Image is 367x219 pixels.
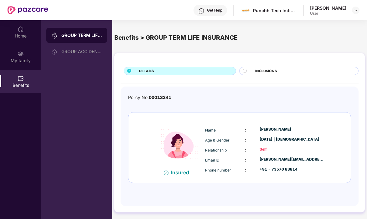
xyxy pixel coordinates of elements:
span: : [245,167,246,172]
div: [PERSON_NAME] [310,5,346,11]
div: [DATE] | [DEMOGRAPHIC_DATA] [260,137,324,142]
div: Self [260,147,324,152]
span: Name [205,128,216,132]
img: svg+xml;base64,PHN2ZyBpZD0iSG9tZSIgeG1sbnM9Imh0dHA6Ly93d3cudzMub3JnLzIwMDAvc3ZnIiB3aWR0aD0iMjAiIG... [18,26,24,32]
div: GROUP TERM LIFE INSURANCE [61,32,102,38]
span: : [245,127,246,132]
img: svg+xml;base64,PHN2ZyBpZD0iSGVscC0zMngzMiIgeG1sbnM9Imh0dHA6Ly93d3cudzMub3JnLzIwMDAvc3ZnIiB3aWR0aD... [198,8,204,14]
span: Relationship [205,148,227,152]
span: Age & Gender [205,138,230,142]
span: 00013341 [149,95,171,100]
div: User [310,11,346,16]
div: Policy No: [128,94,171,101]
div: +91 - 73570 83814 [260,167,324,172]
img: New Pazcare Logo [8,6,48,14]
span: : [245,137,246,142]
img: svg+xml;base64,PHN2ZyB3aWR0aD0iMjAiIGhlaWdodD0iMjAiIHZpZXdCb3g9IjAgMCAyMCAyMCIgZmlsbD0ibm9uZSIgeG... [51,32,58,39]
div: Punchh Tech India Pvt Ltd (A PAR Technology Company) [253,7,297,13]
img: svg+xml;base64,PHN2ZyB4bWxucz0iaHR0cDovL3d3dy53My5vcmcvMjAwMC9zdmciIHdpZHRoPSIxNiIgaGVpZ2h0PSIxNi... [164,171,168,175]
img: svg+xml;base64,PHN2ZyBpZD0iQmVuZWZpdHMiIHhtbG5zPSJodHRwOi8vd3d3LnczLm9yZy8yMDAwL3N2ZyIgd2lkdGg9Ij... [18,75,24,82]
span: : [245,147,246,152]
span: : [245,157,246,162]
div: [PERSON_NAME] [260,127,324,132]
div: Get Help [207,8,222,13]
span: Email ID [205,158,220,162]
span: DETAILS [139,68,154,74]
div: Insured [171,169,193,176]
span: Phone number [205,168,231,172]
img: icon [153,119,203,169]
div: Benefits > GROUP TERM LIFE INSURANCE [114,33,365,42]
div: GROUP ACCIDENTAL INSURANCE [61,49,102,54]
img: images.jpg [241,6,250,15]
img: svg+xml;base64,PHN2ZyBpZD0iRHJvcGRvd24tMzJ4MzIiIHhtbG5zPSJodHRwOi8vd3d3LnczLm9yZy8yMDAwL3N2ZyIgd2... [353,8,358,13]
span: INCLUSIONS [255,68,277,74]
div: [PERSON_NAME][EMAIL_ADDRESS][DOMAIN_NAME] [260,157,324,162]
img: svg+xml;base64,PHN2ZyB3aWR0aD0iMjAiIGhlaWdodD0iMjAiIHZpZXdCb3g9IjAgMCAyMCAyMCIgZmlsbD0ibm9uZSIgeG... [51,49,58,55]
img: svg+xml;base64,PHN2ZyB3aWR0aD0iMjAiIGhlaWdodD0iMjAiIHZpZXdCb3g9IjAgMCAyMCAyMCIgZmlsbD0ibm9uZSIgeG... [18,51,24,57]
